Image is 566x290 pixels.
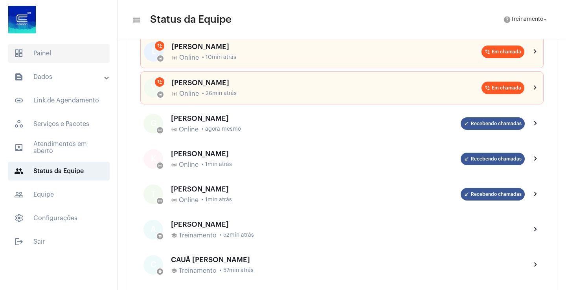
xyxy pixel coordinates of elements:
[143,184,163,204] div: T
[171,162,177,168] mat-icon: online_prediction
[171,91,178,97] mat-icon: online_prediction
[481,82,524,94] mat-chip: Em chamada
[171,43,481,51] div: [PERSON_NAME]
[158,164,162,168] mat-icon: online_prediction
[171,268,177,274] mat-icon: school
[5,67,118,86] mat-expansion-panel-header: sidenav iconDados
[143,149,163,169] div: K
[498,12,553,27] button: Treinamento
[158,57,162,60] mat-icon: online_prediction
[464,121,469,126] mat-icon: call_received
[14,96,24,105] mat-icon: sidenav icon
[158,128,162,132] mat-icon: online_prediction
[171,126,177,133] mat-icon: online_prediction
[179,126,198,133] span: Online
[171,115,461,122] div: [PERSON_NAME]
[464,156,469,162] mat-icon: call_received
[14,49,24,58] span: sidenav icon
[171,221,525,228] div: [PERSON_NAME]
[461,153,525,165] mat-chip: Recebendo chamadas
[14,213,24,223] span: sidenav icon
[220,268,254,274] span: • 57min atrás
[8,115,110,133] span: Serviços e Pacotes
[157,43,162,49] mat-icon: phone_in_talk
[202,162,232,168] span: • 1min atrás
[464,192,469,197] mat-icon: call_received
[542,16,549,23] mat-icon: arrow_drop_down
[531,154,540,164] mat-icon: chevron_right
[8,138,110,157] span: Atendimentos em aberto
[14,143,24,152] mat-icon: sidenav icon
[144,42,164,62] div: L
[485,85,490,91] mat-icon: phone_in_talk
[14,190,24,199] mat-icon: sidenav icon
[481,46,524,58] mat-chip: Em chamada
[202,91,237,97] span: • 26min atrás
[171,150,461,158] div: [PERSON_NAME]
[171,55,178,61] mat-icon: online_prediction
[531,83,540,93] mat-icon: chevron_right
[171,185,461,193] div: [PERSON_NAME]
[143,114,163,133] div: G
[179,90,199,97] span: Online
[158,234,162,238] mat-icon: school
[8,162,110,181] span: Status da Equipe
[171,232,177,239] mat-icon: school
[179,267,217,274] span: Treinamento
[158,270,162,274] mat-icon: school
[14,166,24,176] mat-icon: sidenav icon
[179,232,217,239] span: Treinamento
[171,197,177,203] mat-icon: online_prediction
[171,256,525,264] div: CAUÃ [PERSON_NAME]
[8,44,110,63] span: Painel
[179,161,198,168] span: Online
[14,119,24,129] span: sidenav icon
[158,199,162,203] mat-icon: online_prediction
[202,197,232,203] span: • 1min atrás
[461,188,525,201] mat-chip: Recebendo chamadas
[158,93,162,97] mat-icon: online_prediction
[179,54,199,61] span: Online
[14,72,105,82] mat-panel-title: Dados
[8,209,110,228] span: Configurações
[8,185,110,204] span: Equipe
[531,47,540,57] mat-icon: chevron_right
[14,72,24,82] mat-icon: sidenav icon
[8,232,110,251] span: Sair
[132,15,140,25] mat-icon: sidenav icon
[171,79,481,87] div: [PERSON_NAME]
[150,13,232,26] span: Status da Equipe
[461,117,525,130] mat-chip: Recebendo chamadas
[220,232,254,238] span: • 52min atrás
[144,78,164,98] div: V
[143,220,163,239] div: A
[511,17,543,22] span: Treinamento
[531,190,540,199] mat-icon: chevron_right
[202,55,236,60] span: • 10min atrás
[485,49,490,55] mat-icon: phone_in_talk
[14,237,24,246] mat-icon: sidenav icon
[531,119,540,128] mat-icon: chevron_right
[157,79,162,85] mat-icon: phone_in_talk
[143,255,163,275] div: C
[503,16,511,24] mat-icon: help
[531,260,540,270] mat-icon: chevron_right
[531,225,540,234] mat-icon: chevron_right
[179,197,198,204] span: Online
[6,4,38,35] img: d4669ae0-8c07-2337-4f67-34b0df7f5ae4.jpeg
[8,91,110,110] span: Link de Agendamento
[202,126,241,132] span: • agora mesmo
